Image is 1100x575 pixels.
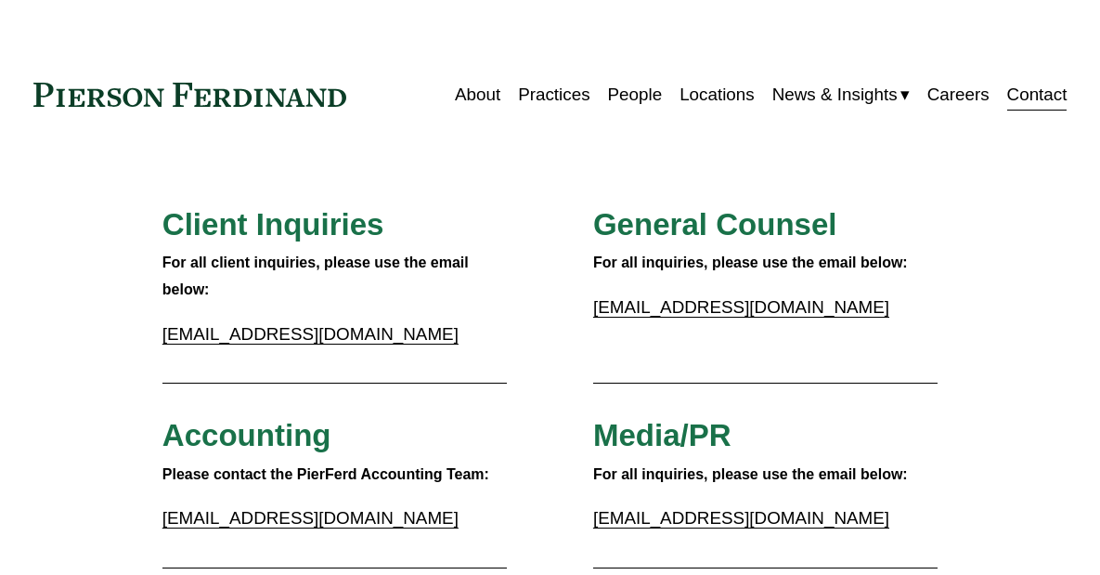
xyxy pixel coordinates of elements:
strong: For all inquiries, please use the email below: [593,466,908,482]
strong: For all client inquiries, please use the email below: [162,255,472,297]
span: Media/PR [593,418,731,452]
a: Careers [927,77,990,112]
strong: Please contact the PierFerd Accounting Team: [162,466,489,482]
a: folder dropdown [772,77,910,112]
a: [EMAIL_ADDRESS][DOMAIN_NAME] [593,297,889,317]
a: [EMAIL_ADDRESS][DOMAIN_NAME] [162,324,459,344]
a: [EMAIL_ADDRESS][DOMAIN_NAME] [162,508,459,528]
a: About [455,77,500,112]
a: [EMAIL_ADDRESS][DOMAIN_NAME] [593,508,889,528]
a: Locations [679,77,755,112]
a: Practices [518,77,589,112]
span: Accounting [162,418,331,452]
span: Client Inquiries [162,207,384,242]
a: Contact [1007,77,1068,112]
span: General Counsel [593,207,837,242]
strong: For all inquiries, please use the email below: [593,255,908,270]
a: People [608,77,663,112]
span: News & Insights [772,79,898,111]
